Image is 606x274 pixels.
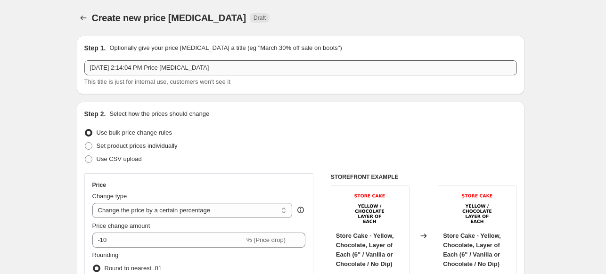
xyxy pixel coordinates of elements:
[84,78,230,85] span: This title is just for internal use, customers won't see it
[84,43,106,53] h2: Step 1.
[92,222,150,229] span: Price change amount
[84,60,517,75] input: 30% off holiday sale
[92,13,246,23] span: Create new price [MEDICAL_DATA]
[331,173,517,181] h6: STOREFRONT EXAMPLE
[92,251,119,258] span: Rounding
[97,129,172,136] span: Use bulk price change rules
[351,191,389,228] img: StoreCakeShopifyLabel-YellowChoc_80x.png
[296,205,305,215] div: help
[459,191,496,228] img: StoreCakeShopifyLabel-YellowChoc_80x.png
[336,232,394,267] span: Store Cake - Yellow, Chocolate, Layer of Each (6" / Vanilla or Chocolate / No Dip)
[92,193,127,200] span: Change type
[97,155,142,162] span: Use CSV upload
[84,109,106,119] h2: Step 2.
[105,265,162,272] span: Round to nearest .01
[246,236,286,243] span: % (Price drop)
[109,43,342,53] p: Optionally give your price [MEDICAL_DATA] a title (eg "March 30% off sale on boots")
[77,11,90,24] button: Price change jobs
[92,181,106,189] h3: Price
[254,14,266,22] span: Draft
[443,232,501,267] span: Store Cake - Yellow, Chocolate, Layer of Each (6" / Vanilla or Chocolate / No Dip)
[109,109,209,119] p: Select how the prices should change
[97,142,178,149] span: Set product prices individually
[92,233,245,248] input: -15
